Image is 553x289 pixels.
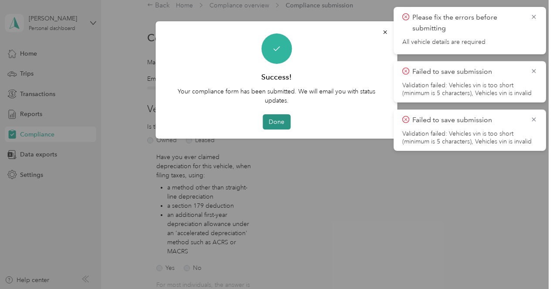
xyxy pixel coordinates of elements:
[412,12,524,33] p: Please fix the errors before submitting
[402,130,537,146] li: Validation failed: Vehicles vin is too short (minimum is 5 characters), Vehicles vin is invalid
[402,38,537,46] span: All vehicle details are required
[412,66,524,77] p: Failed to save submission
[263,114,290,130] button: Done
[412,115,524,126] p: Failed to save submission
[504,240,553,289] iframe: Everlance-gr Chat Button Frame
[261,72,292,83] h3: Success!
[402,82,537,97] li: Validation failed: Vehicles vin is too short (minimum is 5 characters), Vehicles vin is invalid
[168,87,385,105] p: Your compliance form has been submitted. We will email you with status updates.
